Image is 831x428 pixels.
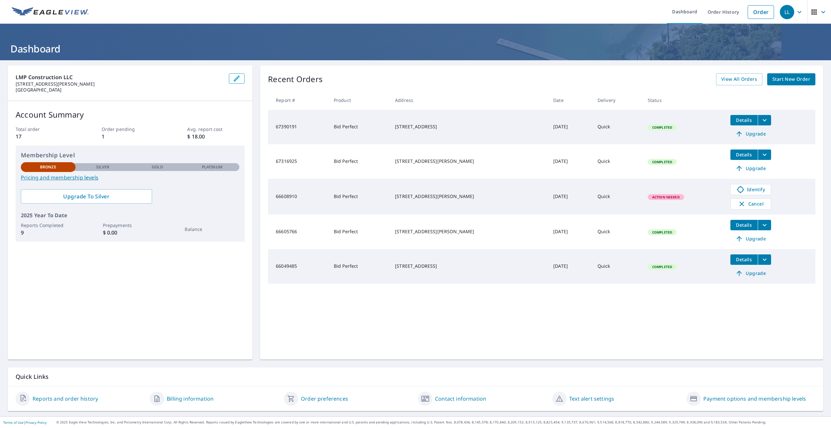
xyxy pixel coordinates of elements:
p: Recent Orders [268,73,323,85]
img: EV Logo [12,7,89,17]
a: Order [748,5,774,19]
span: Upgrade [734,164,767,172]
p: Avg. report cost [187,126,245,133]
a: View All Orders [716,73,762,85]
p: Platinum [202,164,222,170]
button: detailsBtn-67316925 [730,150,758,160]
td: [DATE] [548,179,592,215]
th: Report # [268,91,329,110]
a: Upgrade [730,163,771,174]
span: Action Needed [648,195,683,199]
span: Upgrade [734,269,767,277]
td: [DATE] [548,144,592,179]
p: $ 18.00 [187,133,245,140]
span: Upgrade [734,130,767,138]
div: [STREET_ADDRESS][PERSON_NAME] [395,193,543,200]
p: Quick Links [16,373,815,381]
td: 66605766 [268,215,329,249]
p: Balance [185,226,239,233]
p: 1 [102,133,159,140]
a: Payment options and membership levels [703,395,806,403]
td: 67316925 [268,144,329,179]
p: 9 [21,229,76,236]
a: Upgrade [730,268,771,278]
td: [DATE] [548,215,592,249]
a: Text alert settings [569,395,614,403]
th: Address [390,91,548,110]
p: 17 [16,133,73,140]
span: Identify [735,186,767,193]
span: Upgrade [734,235,767,243]
td: Bid Perfect [329,249,390,284]
div: LL [780,5,794,19]
div: [STREET_ADDRESS] [395,123,543,130]
td: Quick [592,179,642,215]
td: 66049485 [268,249,329,284]
button: filesDropdownBtn-67316925 [758,150,771,160]
span: Completed [648,125,676,130]
span: Details [734,256,754,263]
td: Quick [592,215,642,249]
span: Completed [648,264,676,269]
td: [DATE] [548,249,592,284]
div: [STREET_ADDRESS] [395,263,543,269]
th: Date [548,91,592,110]
p: Total order [16,126,73,133]
a: Contact information [435,395,486,403]
span: Start New Order [772,75,810,83]
span: Details [734,222,754,228]
p: LMP Construction LLC [16,73,224,81]
p: 2025 Year To Date [21,211,239,219]
td: [DATE] [548,110,592,144]
span: Completed [648,160,676,164]
span: View All Orders [721,75,757,83]
td: Bid Perfect [329,110,390,144]
p: [GEOGRAPHIC_DATA] [16,87,224,93]
a: Upgrade [730,129,771,139]
th: Delivery [592,91,642,110]
p: © 2025 Eagle View Technologies, Inc. and Pictometry International Corp. All Rights Reserved. Repo... [56,420,828,425]
span: Completed [648,230,676,235]
span: Cancel [737,200,764,208]
span: Details [734,151,754,158]
td: 66608910 [268,179,329,215]
td: Bid Perfect [329,179,390,215]
h1: Dashboard [8,42,823,55]
button: filesDropdownBtn-66049485 [758,254,771,265]
p: Silver [96,164,110,170]
button: filesDropdownBtn-67390191 [758,115,771,125]
p: | [3,421,47,424]
a: Pricing and membership levels [21,174,239,181]
span: Details [734,117,754,123]
button: detailsBtn-66605766 [730,220,758,230]
button: Cancel [730,198,771,209]
a: Billing information [167,395,214,403]
td: Bid Perfect [329,144,390,179]
p: [STREET_ADDRESS][PERSON_NAME] [16,81,224,87]
span: Upgrade To Silver [26,193,147,200]
th: Status [642,91,725,110]
a: Privacy Policy [25,420,47,425]
p: Order pending [102,126,159,133]
a: Start New Order [767,73,815,85]
a: Identify [730,184,771,195]
td: Bid Perfect [329,215,390,249]
p: Account Summary [16,109,245,121]
div: [STREET_ADDRESS][PERSON_NAME] [395,158,543,164]
button: detailsBtn-67390191 [730,115,758,125]
a: Order preferences [301,395,348,403]
button: detailsBtn-66049485 [730,254,758,265]
button: filesDropdownBtn-66605766 [758,220,771,230]
td: Quick [592,249,642,284]
div: [STREET_ADDRESS][PERSON_NAME] [395,228,543,235]
p: Gold [152,164,163,170]
a: Upgrade To Silver [21,189,152,204]
p: Bronze [40,164,56,170]
a: Upgrade [730,234,771,244]
p: Reports Completed [21,222,76,229]
td: Quick [592,110,642,144]
a: Terms of Use [3,420,23,425]
p: Membership Level [21,151,239,160]
td: Quick [592,144,642,179]
td: 67390191 [268,110,329,144]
